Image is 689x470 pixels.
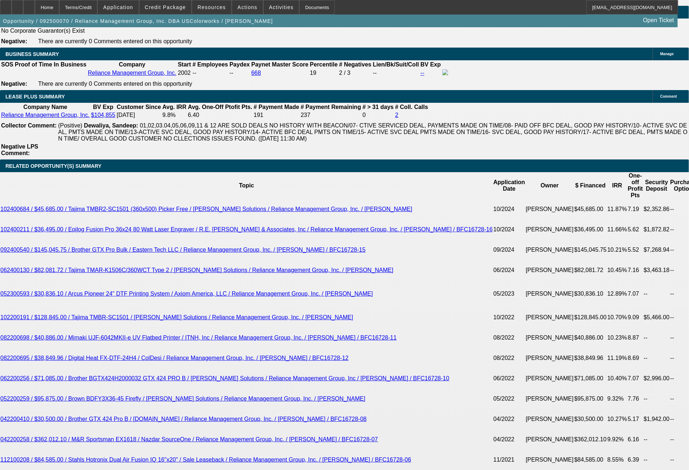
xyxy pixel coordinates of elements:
td: 10.40% [607,368,627,389]
td: $84,585.00 [574,450,607,470]
td: 9.92% [607,429,627,450]
td: [PERSON_NAME] [526,429,574,450]
td: 7.19 [628,199,644,219]
td: 11.19% [607,348,627,368]
button: Actions [232,0,263,14]
img: facebook-icon.png [442,69,448,75]
td: 10/2024 [493,199,526,219]
a: 102400684 / $45,685.00 / Tajima TMBR2-SC1501 (360x500) Picker Free / [PERSON_NAME] Solutions / Re... [0,206,412,212]
span: 01,02,03.04,05,06,09,11 & 12 ARE SOLD DEALS NO HISTORY WITH BEACON/07- CTIVE SERVICED DEAL, PAYME... [58,122,688,142]
a: 042200258 / $362,012.10 / M&R Sportsman EX1618 / Nazdar SourceOne / Reliance Management Group, In... [0,436,378,442]
b: Dewaliya, Sandeep: [84,122,138,129]
td: 05/2023 [493,280,526,307]
span: LEASE PLUS SUMMARY [5,94,65,100]
b: # Negatives [339,61,372,68]
td: $3,463.18 [643,260,670,280]
td: $82,081.72 [574,260,607,280]
div: 19 [310,70,337,76]
td: -- [229,69,250,77]
td: 8.55% [607,450,627,470]
td: $71,085.00 [574,368,607,389]
td: [PERSON_NAME] [526,199,574,219]
td: -- [643,328,670,348]
td: $1,942.00 [643,409,670,429]
td: 5.62 [628,219,644,240]
span: There are currently 0 Comments entered on this opportunity [38,81,192,87]
td: [DATE] [116,112,161,119]
a: 112100208 / $84,585.00 / Stahls Hotronix Dual Air Fusion IQ 16"x20" / Sale Leaseback / Reliance M... [0,457,411,463]
b: Avg. One-Off Ptofit Pts. [188,104,252,110]
td: $1,872.82 [643,219,670,240]
td: 237 [300,112,361,119]
td: 9.09 [628,307,644,328]
td: -- [643,450,670,470]
div: 2 / 3 [339,70,372,76]
b: # Payment Remaining [301,104,361,110]
td: $30,836.10 [574,280,607,307]
td: 2002 [178,69,191,77]
td: 7.76 [628,389,644,409]
td: 7.07 [628,368,644,389]
b: Avg. IRR [162,104,186,110]
th: $ Financed [574,172,607,199]
td: -- [643,389,670,409]
b: # Payment Made [254,104,299,110]
td: $145,045.75 [574,240,607,260]
td: [PERSON_NAME] [526,219,574,240]
a: Reliance Management Group, Inc. [88,70,177,76]
span: Resources [198,4,226,10]
b: Customer Since [117,104,161,110]
td: 9.32% [607,389,627,409]
a: 092400540 / $145,045.75 / Brother GTX Pro Bulk / Eastern Tech LLC / Reliance Management Group, In... [0,247,366,253]
td: No Corporate Guarantor(s) Exist [1,27,398,35]
b: BV Exp [421,61,441,68]
b: # > 31 days [362,104,394,110]
td: $40,886.00 [574,328,607,348]
td: 8.69 [628,348,644,368]
a: -- [421,70,425,76]
a: 102200191 / $128,845.00 / Tajima TMBR-SC1501 / [PERSON_NAME] Solutions / Reliance Management Grou... [0,314,353,320]
span: There are currently 0 Comments entered on this opportunity [38,38,192,44]
td: 10.23% [607,328,627,348]
td: 10.70% [607,307,627,328]
b: # Coll. Calls [395,104,428,110]
td: [PERSON_NAME] [526,240,574,260]
td: 05/2022 [493,389,526,409]
b: Company Name [23,104,67,110]
th: Security Deposit [643,172,670,199]
td: [PERSON_NAME] [526,368,574,389]
td: -- [643,280,670,307]
b: Company [119,61,145,68]
a: 082200698 / $40,886.00 / Mimaki UJF-6042MKII-e UV Flatbed Printer / ITNH, Inc / Reliance Manageme... [0,335,397,341]
td: 08/2022 [493,348,526,368]
b: Paynet Master Score [251,61,308,68]
a: 062400130 / $82,081.72 / Tajima TMAR-K1506C/360WCT Type 2 / [PERSON_NAME] Solutions / Reliance Ma... [0,267,393,273]
td: [PERSON_NAME] [526,307,574,328]
td: 10/2022 [493,307,526,328]
span: Application [103,4,133,10]
b: Start [178,61,191,68]
span: -- [192,70,196,76]
a: 052300593 / $30,836.10 / Arcus Pioneer 24" DTF Printing System / Axiom America, LLC / Reliance Ma... [0,291,373,297]
b: Percentile [310,61,337,68]
th: SOS [1,61,14,68]
td: 10.45% [607,260,627,280]
b: Paydex [230,61,250,68]
td: $45,685.00 [574,199,607,219]
td: 09/2024 [493,240,526,260]
td: 6.40 [187,112,252,119]
td: $38,849.96 [574,348,607,368]
td: -- [373,69,420,77]
span: Comment [660,94,677,98]
td: 08/2022 [493,328,526,348]
td: 7.16 [628,260,644,280]
th: Owner [526,172,574,199]
span: Manage [660,52,674,56]
td: 8.87 [628,328,644,348]
td: 11/2021 [493,450,526,470]
td: [PERSON_NAME] [526,348,574,368]
td: $5,466.00 [643,307,670,328]
b: Negative LPS Comment: [1,143,38,156]
button: Activities [264,0,299,14]
span: BUSINESS SUMMARY [5,51,59,57]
